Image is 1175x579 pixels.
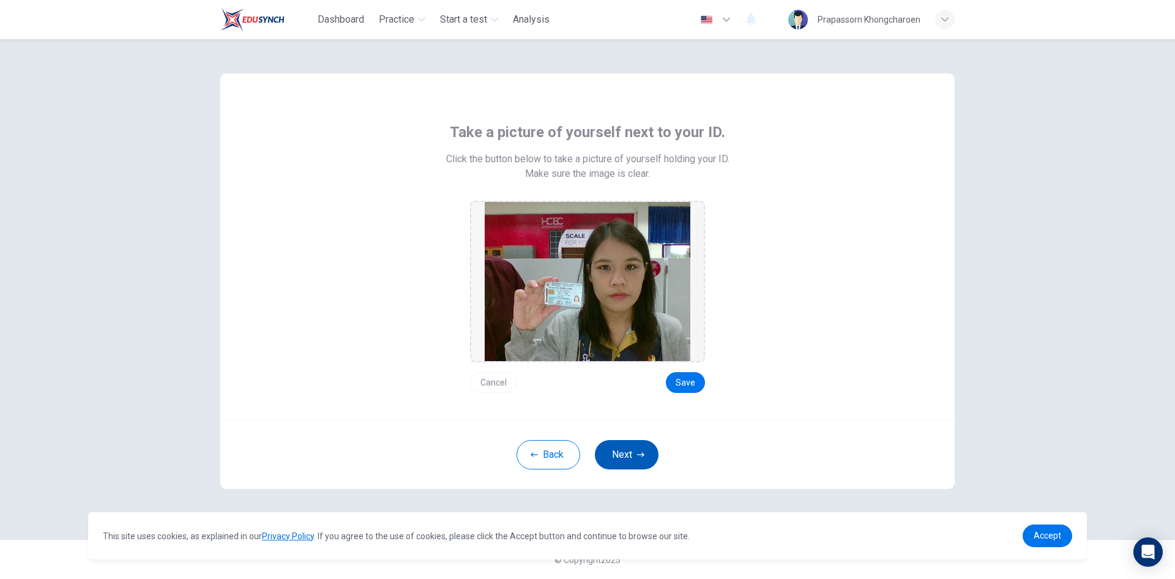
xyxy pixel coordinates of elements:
[666,372,705,393] button: Save
[595,440,658,469] button: Next
[788,10,808,29] img: Profile picture
[508,9,554,31] button: Analysis
[554,555,621,565] span: © Copyright 2025
[446,152,729,166] span: Click the button below to take a picture of yourself holding your ID.
[1023,525,1072,547] a: dismiss cookie message
[517,440,580,469] button: Back
[1034,531,1061,540] span: Accept
[379,12,414,27] span: Practice
[374,9,430,31] button: Practice
[450,122,725,142] span: Take a picture of yourself next to your ID.
[818,12,920,27] div: Prapassorn Khongcharoen
[220,7,285,32] img: Train Test logo
[88,512,1087,559] div: cookieconsent
[103,531,690,541] span: This site uses cookies, as explained in our . If you agree to the use of cookies, please click th...
[525,166,650,181] span: Make sure the image is clear.
[440,12,487,27] span: Start a test
[262,531,314,541] a: Privacy Policy
[435,9,503,31] button: Start a test
[699,15,714,24] img: en
[220,7,313,32] a: Train Test logo
[485,202,690,361] img: preview screemshot
[318,12,364,27] span: Dashboard
[313,9,369,31] button: Dashboard
[1133,537,1163,567] div: Open Intercom Messenger
[513,12,550,27] span: Analysis
[470,372,517,393] button: Cancel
